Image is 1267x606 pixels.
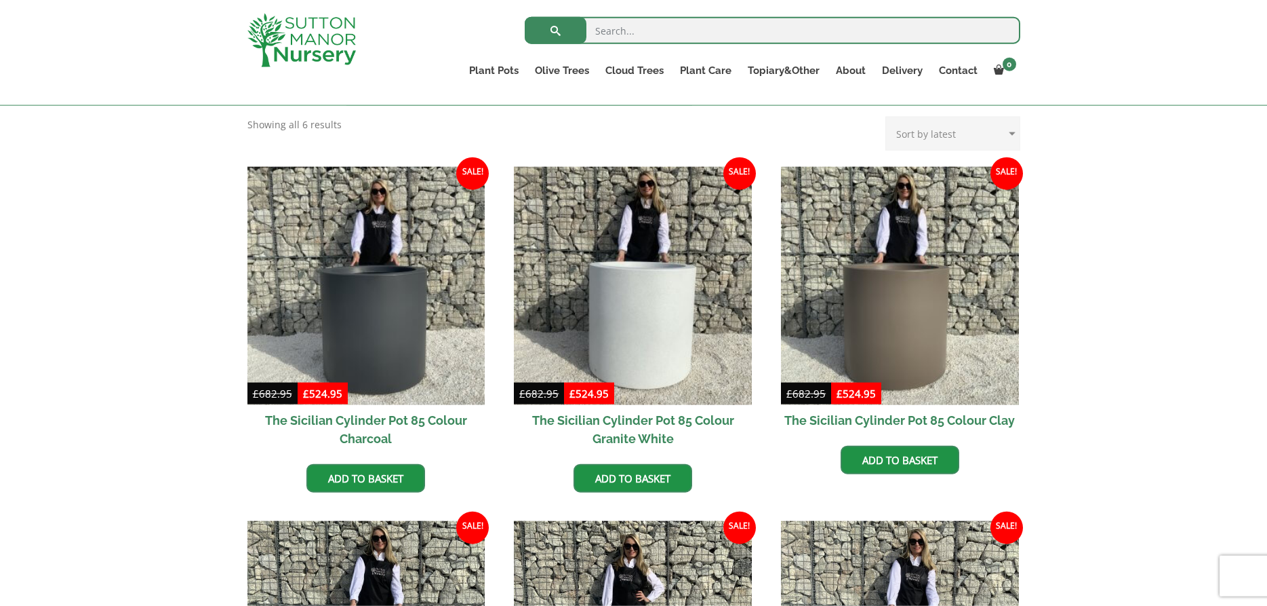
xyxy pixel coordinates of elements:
input: Search... [525,17,1020,44]
bdi: 524.95 [303,387,342,400]
bdi: 524.95 [837,387,876,400]
span: 0 [1003,58,1016,71]
a: About [828,61,874,80]
span: £ [253,387,259,400]
a: Add to basket: “The Sicilian Cylinder Pot 85 Colour Charcoal” [306,464,425,493]
h2: The Sicilian Cylinder Pot 85 Colour Clay [781,405,1019,436]
span: Sale! [723,512,756,544]
span: Sale! [990,157,1023,190]
span: £ [303,387,309,400]
img: The Sicilian Cylinder Pot 85 Colour Charcoal [247,167,485,405]
img: logo [247,14,356,67]
a: Contact [931,61,986,80]
bdi: 682.95 [253,387,292,400]
a: 0 [986,61,1020,80]
a: Sale! The Sicilian Cylinder Pot 85 Colour Charcoal [247,167,485,454]
img: The Sicilian Cylinder Pot 85 Colour Granite White [514,167,752,405]
a: Sale! The Sicilian Cylinder Pot 85 Colour Granite White [514,167,752,454]
span: £ [569,387,576,400]
a: Plant Pots [461,61,527,80]
span: Sale! [990,512,1023,544]
span: Sale! [456,157,489,190]
a: Add to basket: “The Sicilian Cylinder Pot 85 Colour Granite White” [574,464,692,493]
span: Sale! [456,512,489,544]
a: Olive Trees [527,61,597,80]
bdi: 524.95 [569,387,609,400]
a: Add to basket: “The Sicilian Cylinder Pot 85 Colour Clay” [841,446,959,474]
a: Sale! The Sicilian Cylinder Pot 85 Colour Clay [781,167,1019,436]
bdi: 682.95 [786,387,826,400]
h2: The Sicilian Cylinder Pot 85 Colour Charcoal [247,405,485,454]
a: Topiary&Other [740,61,828,80]
img: The Sicilian Cylinder Pot 85 Colour Clay [781,167,1019,405]
span: £ [786,387,792,400]
span: £ [519,387,525,400]
h2: The Sicilian Cylinder Pot 85 Colour Granite White [514,405,752,454]
p: Showing all 6 results [247,117,342,133]
span: £ [837,387,843,400]
bdi: 682.95 [519,387,559,400]
select: Shop order [885,117,1020,151]
a: Delivery [874,61,931,80]
a: Cloud Trees [597,61,672,80]
a: Plant Care [672,61,740,80]
span: Sale! [723,157,756,190]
